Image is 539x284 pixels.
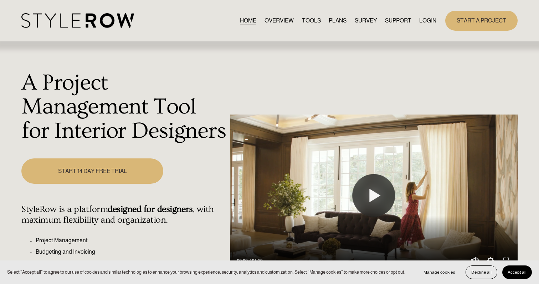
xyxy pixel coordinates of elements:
span: Accept all [508,270,527,275]
button: Decline all [466,265,497,279]
span: SUPPORT [385,16,411,25]
a: LOGIN [419,16,436,25]
p: Client Presentation Dashboard [36,259,226,268]
a: PLANS [329,16,346,25]
div: Current time [237,257,250,264]
p: Budgeting and Invoicing [36,248,226,256]
a: START 14 DAY FREE TRIAL [21,158,163,184]
a: START A PROJECT [445,11,518,30]
a: HOME [240,16,256,25]
a: TOOLS [302,16,321,25]
p: Select “Accept all” to agree to our use of cookies and similar technologies to enhance your brows... [7,269,405,275]
button: Manage cookies [418,265,461,279]
a: folder dropdown [385,16,411,25]
p: Project Management [36,236,226,245]
span: Decline all [471,270,492,275]
a: SURVEY [355,16,377,25]
a: OVERVIEW [265,16,294,25]
img: StyleRow [21,13,134,28]
div: Duration [250,257,265,264]
span: Manage cookies [423,270,455,275]
button: Accept all [502,265,532,279]
h4: StyleRow is a platform , with maximum flexibility and organization. [21,204,226,225]
h1: A Project Management Tool for Interior Designers [21,71,226,143]
strong: designed for designers [108,204,193,214]
button: Play [352,174,395,217]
